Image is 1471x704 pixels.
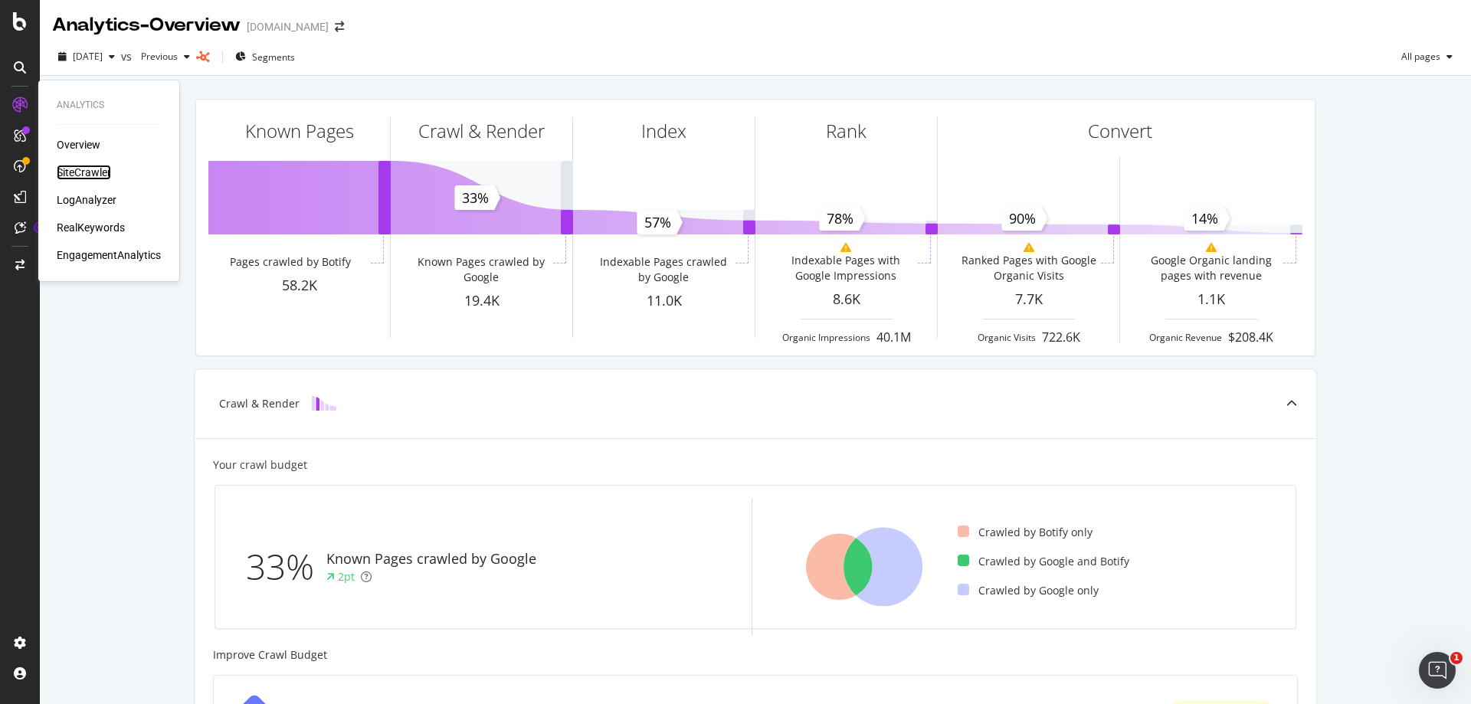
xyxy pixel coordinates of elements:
[57,165,111,180] a: SiteCrawler
[876,329,911,346] div: 40.1M
[32,221,46,234] div: Tooltip anchor
[247,19,329,34] div: [DOMAIN_NAME]
[777,253,914,283] div: Indexable Pages with Google Impressions
[135,50,178,63] span: Previous
[252,51,295,64] span: Segments
[57,137,100,152] a: Overview
[595,254,732,285] div: Indexable Pages crawled by Google
[573,291,755,311] div: 11.0K
[958,525,1093,540] div: Crawled by Botify only
[312,396,336,411] img: block-icon
[958,583,1099,598] div: Crawled by Google only
[755,290,937,309] div: 8.6K
[213,647,1298,663] div: Improve Crawl Budget
[245,118,354,144] div: Known Pages
[1395,44,1459,69] button: All pages
[338,569,355,584] div: 2pt
[52,12,241,38] div: Analytics - Overview
[121,49,135,64] span: vs
[73,50,103,63] span: 2025 Aug. 26th
[641,118,686,144] div: Index
[391,291,572,311] div: 19.4K
[1450,652,1463,664] span: 1
[335,21,344,32] div: arrow-right-arrow-left
[230,254,351,270] div: Pages crawled by Botify
[219,396,300,411] div: Crawl & Render
[229,44,301,69] button: Segments
[412,254,549,285] div: Known Pages crawled by Google
[958,554,1129,569] div: Crawled by Google and Botify
[208,276,390,296] div: 58.2K
[213,457,307,473] div: Your crawl budget
[57,99,161,112] div: Analytics
[418,118,545,144] div: Crawl & Render
[135,44,196,69] button: Previous
[57,220,125,235] a: RealKeywords
[1395,50,1440,63] span: All pages
[246,542,326,592] div: 33%
[52,44,121,69] button: [DATE]
[782,331,870,344] div: Organic Impressions
[57,192,116,208] a: LogAnalyzer
[1419,652,1456,689] iframe: Intercom live chat
[826,118,867,144] div: Rank
[57,247,161,263] a: EngagementAnalytics
[326,549,536,569] div: Known Pages crawled by Google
